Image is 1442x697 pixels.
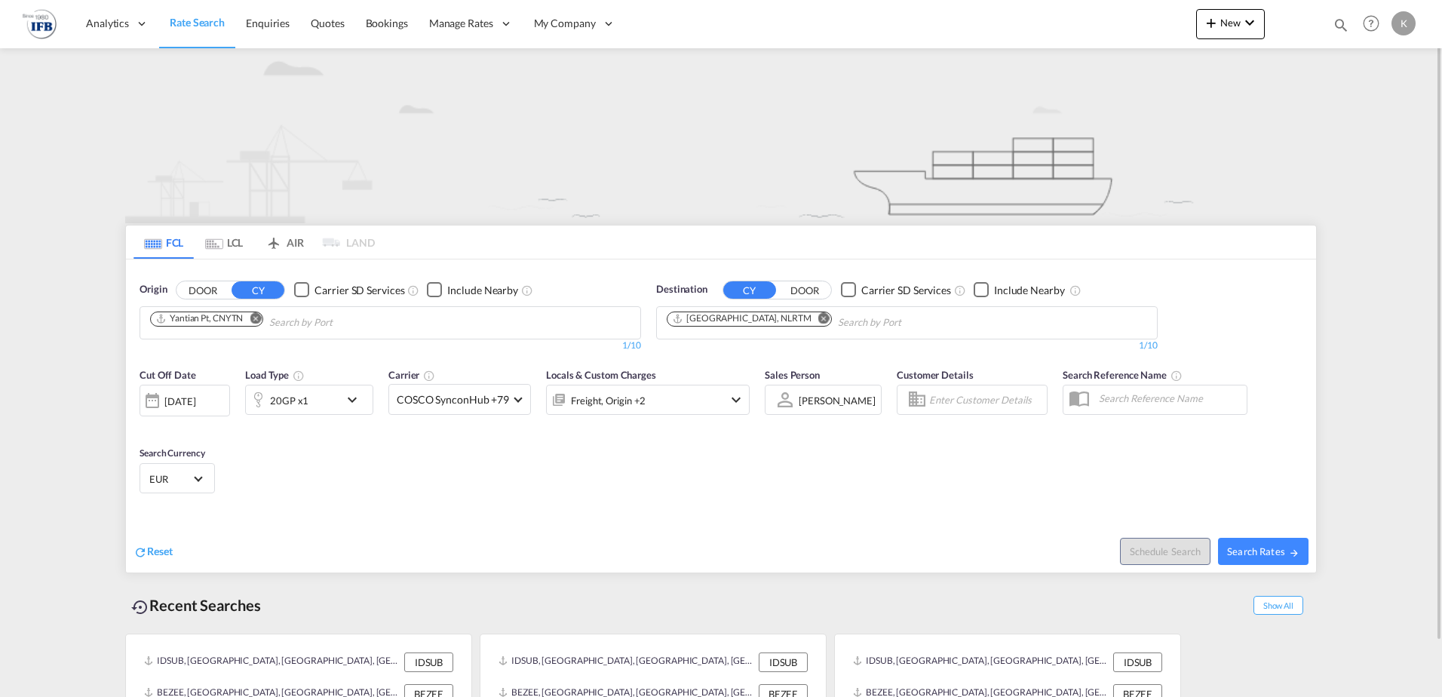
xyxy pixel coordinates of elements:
input: Enter Customer Details [929,388,1042,411]
div: icon-magnify [1333,17,1349,39]
button: CY [723,281,776,299]
md-checkbox: Checkbox No Ink [427,282,518,298]
button: Search Ratesicon-arrow-right [1218,538,1309,565]
md-chips-wrap: Chips container. Use arrow keys to select chips. [664,307,987,335]
span: Search Currency [140,447,205,459]
span: My Company [534,16,596,31]
button: Note: By default Schedule search will only considerorigin ports, destination ports and cut off da... [1120,538,1210,565]
span: Cut Off Date [140,369,196,381]
div: [DATE] [140,385,230,416]
button: Remove [808,312,831,327]
span: EUR [149,472,192,486]
div: Carrier SD Services [861,283,951,298]
div: 20GP x1icon-chevron-down [245,385,373,415]
md-icon: icon-airplane [265,234,283,245]
button: CY [232,281,284,299]
span: Manage Rates [429,16,493,31]
div: IDSUB, Surabaya, Indonesia, South East Asia, Asia Pacific [144,652,400,672]
div: 1/10 [140,339,641,352]
md-select: Select Currency: € EUREuro [148,468,207,490]
span: Quotes [311,17,344,29]
div: icon-refreshReset [133,544,173,560]
div: IDSUB [404,652,453,672]
md-icon: icon-chevron-down [343,391,369,409]
md-icon: Unchecked: Search for CY (Container Yard) services for all selected carriers.Checked : Search for... [407,284,419,296]
md-icon: icon-plus 400-fg [1202,14,1220,32]
md-datepicker: Select [140,415,151,435]
div: 20GP x1 [270,390,308,411]
md-checkbox: Checkbox No Ink [974,282,1065,298]
div: Carrier SD Services [314,283,404,298]
div: K [1391,11,1416,35]
div: OriginDOOR CY Checkbox No InkUnchecked: Search for CY (Container Yard) services for all selected ... [126,259,1316,573]
div: IDSUB, Surabaya, Indonesia, South East Asia, Asia Pacific [853,652,1109,672]
span: Destination [656,282,707,297]
span: Help [1358,11,1384,36]
div: IDSUB [1113,652,1162,672]
md-icon: The selected Trucker/Carrierwill be displayed in the rate results If the rates are from another f... [423,370,435,382]
md-icon: icon-information-outline [293,370,305,382]
div: Freight Origin Destination Factory Stuffing [571,390,646,411]
div: IDSUB, Surabaya, Indonesia, South East Asia, Asia Pacific [499,652,755,672]
md-chips-wrap: Chips container. Use arrow keys to select chips. [148,307,419,335]
span: Customer Details [897,369,973,381]
span: Show All [1253,596,1303,615]
div: Recent Searches [125,588,267,622]
img: new-FCL.png [125,48,1317,223]
div: Rotterdam, NLRTM [672,312,812,325]
img: b4b53bb0256b11ee9ca18b7abc72fd7f.png [23,7,57,41]
md-icon: icon-backup-restore [131,598,149,616]
md-tab-item: FCL [133,226,194,259]
button: icon-plus 400-fgNewicon-chevron-down [1196,9,1265,39]
button: Remove [240,312,262,327]
span: Bookings [366,17,408,29]
md-tab-item: LCL [194,226,254,259]
div: Freight Origin Destination Factory Stuffingicon-chevron-down [546,385,750,415]
span: Origin [140,282,167,297]
div: Help [1358,11,1391,38]
span: New [1202,17,1259,29]
div: Include Nearby [447,283,518,298]
md-icon: Unchecked: Ignores neighbouring ports when fetching rates.Checked : Includes neighbouring ports w... [1069,284,1081,296]
md-icon: Unchecked: Search for CY (Container Yard) services for all selected carriers.Checked : Search for... [954,284,966,296]
span: Analytics [86,16,129,31]
input: Search Reference Name [1091,387,1247,410]
div: 1/10 [656,339,1158,352]
input: Chips input. [838,311,981,335]
md-checkbox: Checkbox No Ink [841,282,951,298]
span: Rate Search [170,16,225,29]
md-icon: icon-chevron-down [1241,14,1259,32]
span: Search Reference Name [1063,369,1183,381]
span: Search Rates [1227,545,1299,557]
input: Chips input. [269,311,413,335]
span: Sales Person [765,369,820,381]
md-checkbox: Checkbox No Ink [294,282,404,298]
span: Reset [147,545,173,557]
button: DOOR [176,281,229,299]
md-icon: icon-arrow-right [1289,548,1299,558]
span: COSCO SynconHub +79 [397,392,509,407]
div: Yantian Pt, CNYTN [155,312,243,325]
span: Carrier [388,369,435,381]
md-icon: Your search will be saved by the below given name [1170,370,1183,382]
div: IDSUB [759,652,808,672]
md-select: Sales Person: Ken Coekaerts [797,389,877,411]
span: Enquiries [246,17,290,29]
span: Locals & Custom Charges [546,369,656,381]
div: Press delete to remove this chip. [155,312,246,325]
div: Include Nearby [994,283,1065,298]
md-icon: icon-chevron-down [727,391,745,409]
md-icon: Unchecked: Ignores neighbouring ports when fetching rates.Checked : Includes neighbouring ports w... [521,284,533,296]
div: [PERSON_NAME] [799,395,876,407]
md-icon: icon-magnify [1333,17,1349,33]
div: [DATE] [164,395,195,408]
md-tab-item: AIR [254,226,314,259]
button: DOOR [778,281,831,299]
span: Load Type [245,369,305,381]
div: Press delete to remove this chip. [672,312,815,325]
md-icon: icon-refresh [133,545,147,559]
md-pagination-wrapper: Use the left and right arrow keys to navigate between tabs [133,226,375,259]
